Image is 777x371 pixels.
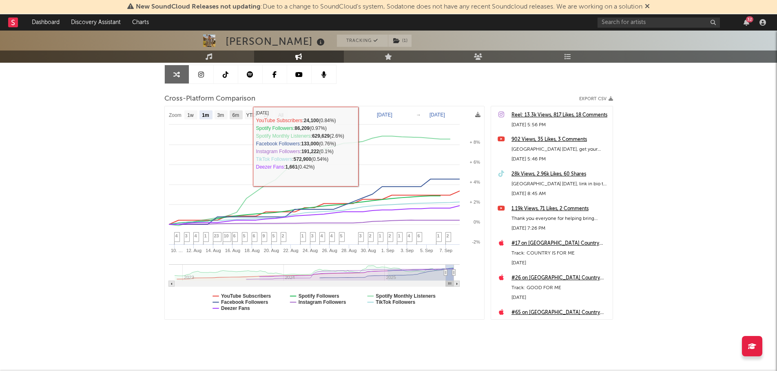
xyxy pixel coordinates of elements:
[401,248,414,253] text: 3. Sep
[376,299,415,305] text: TikTok Followers
[263,248,279,253] text: 20. Aug
[469,160,480,165] text: + 6%
[511,293,609,303] div: [DATE]
[221,299,268,305] text: Facebook Followers
[221,305,250,311] text: Deezer Fans
[469,140,480,145] text: + 8%
[217,112,224,118] text: 3m
[408,233,410,238] span: 4
[26,14,65,31] a: Dashboard
[330,233,333,238] span: 4
[429,112,445,118] text: [DATE]
[369,233,372,238] span: 2
[388,35,412,47] button: (1)
[65,14,126,31] a: Discovery Assistant
[311,233,314,238] span: 3
[263,233,265,238] span: 9
[511,135,609,145] a: 902 Views, 35 Likes, 3 Comments
[474,220,480,224] text: 0%
[246,112,256,118] text: YTD
[341,248,356,253] text: 28. Aug
[187,112,194,118] text: 1w
[361,248,376,253] text: 30. Aug
[379,233,381,238] span: 1
[302,248,317,253] text: 24. Aug
[511,308,609,318] a: #65 on [GEOGRAPHIC_DATA] Country Top 200
[746,16,753,22] div: 32
[278,112,283,118] text: All
[283,248,298,253] text: 22. Aug
[511,318,609,327] div: Track: MY PEOPLE
[511,224,609,233] div: [DATE] 7:26 PM
[388,35,412,47] span: ( 1 )
[381,248,394,253] text: 1. Sep
[511,214,609,224] div: Thank you everyone for helping bring WHERE YOU'LL FIND ME to life!! #countrymusic #musicvideos #fyp
[301,233,304,238] span: 1
[321,233,323,238] span: 4
[298,293,339,299] text: Spotify Followers
[253,233,255,238] span: 6
[214,233,219,238] span: 23
[164,94,255,104] span: Cross-Platform Comparison
[359,233,362,238] span: 3
[322,248,337,253] text: 26. Aug
[511,189,609,199] div: [DATE] 8:45 AM
[195,233,197,238] span: 4
[469,200,480,204] text: + 2%
[511,110,609,120] a: Reel: 13.3k Views, 817 Likes, 18 Comments
[511,120,609,130] div: [DATE] 5:56 PM
[340,233,343,238] span: 5
[511,169,609,179] a: 28k Views, 2.96k Likes, 60 Shares
[224,233,229,238] span: 10
[511,283,609,293] div: Track: GOOD FOR ME
[511,179,609,189] div: [GEOGRAPHIC_DATA] [DATE], link in bio to get your tickets now!! @Night at the [GEOGRAPHIC_DATA]
[175,233,178,238] span: 4
[126,14,155,31] a: Charts
[598,18,720,28] input: Search for artists
[511,204,609,214] div: 1.19k Views, 71 Likes, 2 Comments
[389,233,391,238] span: 2
[185,233,188,238] span: 3
[170,248,182,253] text: 10. …
[186,248,201,253] text: 12. Aug
[337,35,388,47] button: Tracking
[447,233,449,238] span: 2
[511,154,609,164] div: [DATE] 5:46 PM
[579,97,613,101] button: Export CSV
[298,299,346,305] text: Instagram Followers
[511,273,609,283] a: #26 on [GEOGRAPHIC_DATA] Country Top 200
[136,4,261,10] span: New SoundCloud Releases not updating
[233,233,236,238] span: 6
[263,112,268,118] text: 1y
[472,239,480,244] text: -2%
[469,180,480,184] text: + 4%
[225,248,240,253] text: 16. Aug
[511,145,609,154] div: [GEOGRAPHIC_DATA] [DATE], get your tickets now!! #countrymusic #countryartist #[GEOGRAPHIC_DATA] ...
[511,258,609,268] div: [DATE]
[169,112,182,118] text: Zoom
[511,248,609,258] div: Track: COUNTRY IS FOR ME
[511,239,609,248] a: #17 on [GEOGRAPHIC_DATA] Country Top 200
[221,293,271,299] text: YouTube Subscribers
[282,233,284,238] span: 2
[398,233,401,238] span: 1
[645,4,650,10] span: Dismiss
[202,112,209,118] text: 1m
[232,112,239,118] text: 6m
[376,293,436,299] text: Spotify Monthly Listeners
[243,233,246,238] span: 5
[744,19,749,26] button: 32
[226,35,327,48] div: [PERSON_NAME]
[244,248,259,253] text: 18. Aug
[272,233,275,238] span: 5
[377,112,392,118] text: [DATE]
[420,248,433,253] text: 5. Sep
[204,233,207,238] span: 1
[437,233,440,238] span: 1
[416,112,421,118] text: →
